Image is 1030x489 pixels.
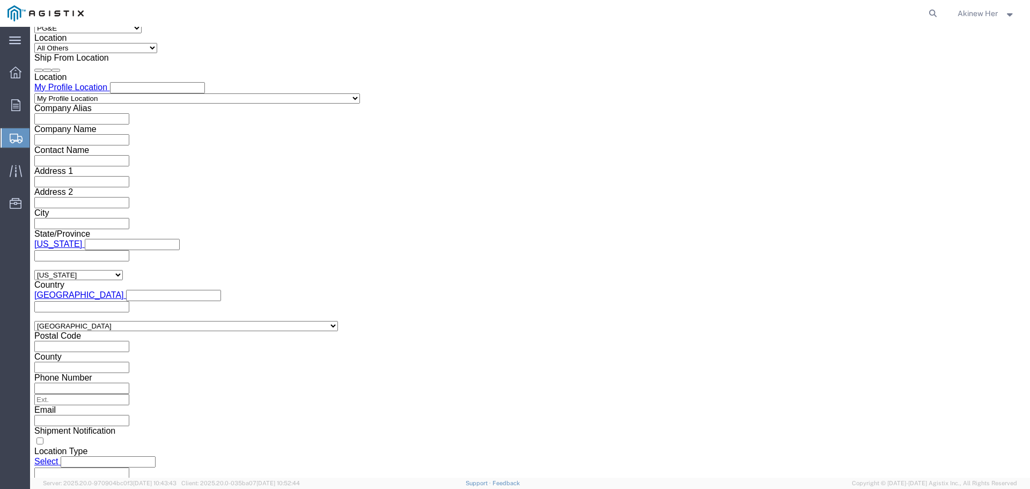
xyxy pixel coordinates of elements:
[957,7,1016,20] button: Akinew Her
[256,480,300,486] span: [DATE] 10:52:44
[958,8,998,19] span: Akinew Her
[30,27,1030,478] iframe: FS Legacy Container
[181,480,300,486] span: Client: 2025.20.0-035ba07
[133,480,176,486] span: [DATE] 10:43:43
[43,480,176,486] span: Server: 2025.20.0-970904bc0f3
[492,480,520,486] a: Feedback
[852,479,1017,488] span: Copyright © [DATE]-[DATE] Agistix Inc., All Rights Reserved
[466,480,492,486] a: Support
[8,5,84,21] img: logo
